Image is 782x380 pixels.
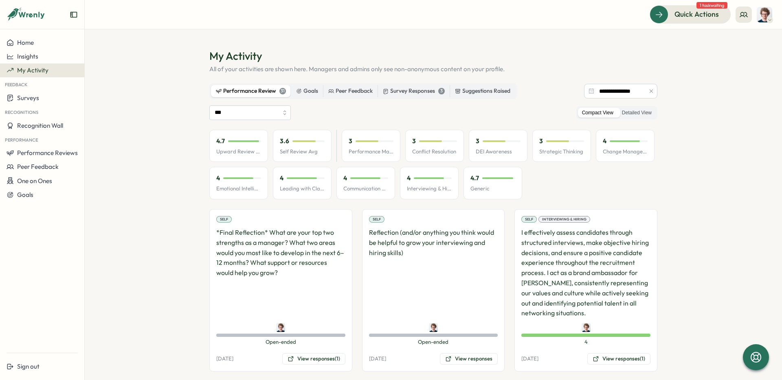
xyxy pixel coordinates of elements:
div: 31 [279,88,286,94]
span: Goals [17,191,33,199]
p: 4 [407,174,411,183]
div: Performance Review [216,87,286,96]
p: Self Review Avg [280,148,325,155]
span: Home [17,39,34,46]
img: Joe Barber [429,323,438,332]
button: Quick Actions [650,5,731,23]
div: Self [216,216,232,223]
button: View responses(1) [587,353,650,365]
p: Leading with Clarity & Confidence [280,185,325,192]
img: Joe Barber [276,323,285,332]
img: Joe Barber [582,323,591,332]
p: [DATE] [521,355,538,363]
p: Conflict Resolution [412,148,457,155]
div: 3 [438,88,445,94]
button: View responses(1) [282,353,345,365]
h1: My Activity [209,49,657,63]
span: One on Ones [17,177,52,185]
p: 4.7 [216,137,225,146]
p: 3 [539,137,543,146]
p: Emotional Intelligence [216,185,261,192]
div: Peer Feedback [328,87,373,96]
label: Detailed View [618,108,656,118]
span: Peer Feedback [17,163,59,170]
p: Upward Review Avg [216,148,261,155]
span: Performance Reviews [17,149,78,157]
img: Joe Barber [757,7,772,22]
p: 3 [476,137,479,146]
p: [DATE] [216,355,233,363]
span: Open-ended [216,339,345,346]
span: Recognition Wall [17,122,63,129]
div: Self [369,216,384,223]
button: View responses [440,353,498,365]
span: My Activity [17,66,48,74]
span: Sign out [17,363,40,370]
div: Goals [296,87,318,96]
p: Strategic Thinking [539,148,584,155]
div: Interviewing & Hiring [538,216,590,223]
p: Communication Skills [343,185,388,192]
p: 4 [280,174,283,183]
p: 4 [343,174,347,183]
button: Expand sidebar [70,11,78,19]
p: All of your activities are shown here. Managers and admins only see non-anonymous content on your... [209,65,657,74]
p: Interviewing & Hiring [407,185,452,192]
span: Quick Actions [674,9,719,20]
p: Change Management [603,148,648,155]
p: 3 [412,137,416,146]
div: Self [521,216,537,223]
p: 4.7 [470,174,479,183]
div: Survey Responses [383,87,445,96]
p: I effectively assess candidates through structured interviews, make objective hiring decisions, a... [521,227,650,318]
p: 3.6 [280,137,289,146]
span: Surveys [17,94,39,102]
span: 4 [521,339,650,346]
p: *Final Reflection* What are your top two strengths as a manager? What two areas would you most li... [216,227,345,318]
span: Open-ended [369,339,498,346]
span: Insights [17,52,38,60]
p: Performance Management [349,148,393,155]
p: Reflection (and/or anything you think would be helpful to grow your interviewing and hiring skills) [369,227,498,318]
div: Suggestions Raised [455,87,510,96]
p: Generic [470,185,515,192]
label: Compact View [578,108,617,118]
p: DEI Awareness [476,148,521,155]
p: 4 [216,174,220,183]
p: 4 [603,137,606,146]
span: 1 task waiting [696,2,727,9]
p: [DATE] [369,355,386,363]
p: 3 [349,137,352,146]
